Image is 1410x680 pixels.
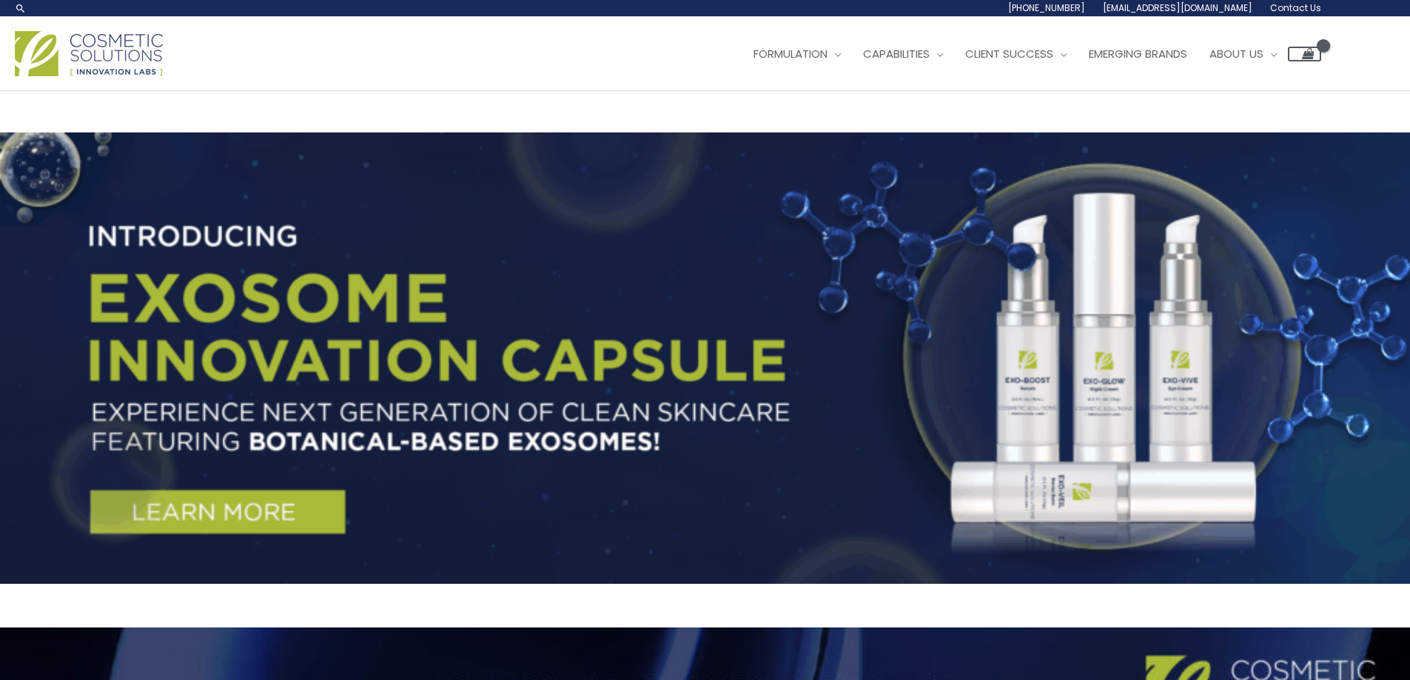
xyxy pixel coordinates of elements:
a: Capabilities [852,32,954,76]
a: Search icon link [15,2,27,14]
span: Capabilities [863,46,930,61]
a: About Us [1198,32,1288,76]
a: View Shopping Cart, empty [1288,47,1321,61]
a: Client Success [954,32,1078,76]
span: Formulation [753,46,827,61]
span: [EMAIL_ADDRESS][DOMAIN_NAME] [1103,1,1252,14]
a: Formulation [742,32,852,76]
img: Cosmetic Solutions Logo [15,31,163,76]
a: Emerging Brands [1078,32,1198,76]
span: About Us [1209,46,1263,61]
span: Emerging Brands [1089,46,1187,61]
span: Client Success [965,46,1053,61]
span: [PHONE_NUMBER] [1008,1,1085,14]
nav: Site Navigation [731,32,1321,76]
span: Contact Us [1270,1,1321,14]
